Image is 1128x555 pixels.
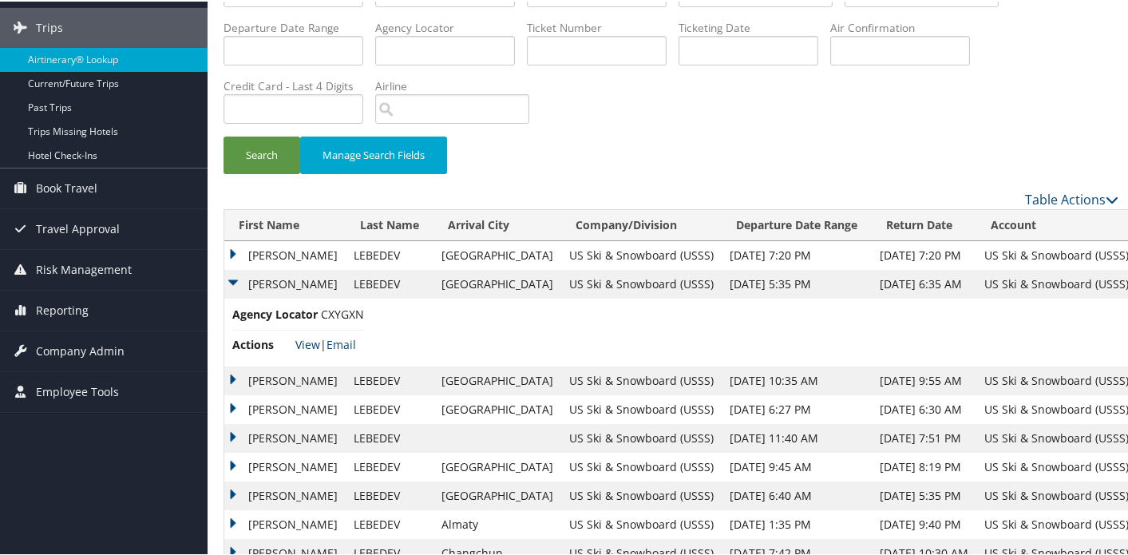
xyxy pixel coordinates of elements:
[346,268,433,297] td: LEBEDEV
[679,18,830,34] label: Ticketing Date
[433,240,561,268] td: [GEOGRAPHIC_DATA]
[872,268,976,297] td: [DATE] 6:35 AM
[722,365,872,394] td: [DATE] 10:35 AM
[561,422,722,451] td: US Ski & Snowboard (USSS)
[346,240,433,268] td: LEBEDEV
[872,365,976,394] td: [DATE] 9:55 AM
[346,208,433,240] th: Last Name: activate to sort column ascending
[36,289,89,329] span: Reporting
[872,240,976,268] td: [DATE] 7:20 PM
[295,335,320,351] a: View
[224,394,346,422] td: [PERSON_NAME]
[561,208,722,240] th: Company/Division
[722,480,872,509] td: [DATE] 6:40 AM
[375,77,541,93] label: Airline
[36,208,120,248] span: Travel Approval
[232,304,318,322] span: Agency Locator
[433,268,561,297] td: [GEOGRAPHIC_DATA]
[722,394,872,422] td: [DATE] 6:27 PM
[433,365,561,394] td: [GEOGRAPHIC_DATA]
[561,365,722,394] td: US Ski & Snowboard (USSS)
[295,335,356,351] span: |
[224,135,300,172] button: Search
[872,422,976,451] td: [DATE] 7:51 PM
[36,6,63,46] span: Trips
[327,335,356,351] a: Email
[300,135,447,172] button: Manage Search Fields
[1025,189,1118,207] a: Table Actions
[224,480,346,509] td: [PERSON_NAME]
[224,208,346,240] th: First Name: activate to sort column ascending
[872,480,976,509] td: [DATE] 5:35 PM
[346,509,433,537] td: LEBEDEV
[561,268,722,297] td: US Ski & Snowboard (USSS)
[375,18,527,34] label: Agency Locator
[872,208,976,240] th: Return Date: activate to sort column ascending
[224,451,346,480] td: [PERSON_NAME]
[722,451,872,480] td: [DATE] 9:45 AM
[527,18,679,34] label: Ticket Number
[561,509,722,537] td: US Ski & Snowboard (USSS)
[561,240,722,268] td: US Ski & Snowboard (USSS)
[561,480,722,509] td: US Ski & Snowboard (USSS)
[224,240,346,268] td: [PERSON_NAME]
[224,365,346,394] td: [PERSON_NAME]
[224,77,375,93] label: Credit Card - Last 4 Digits
[561,451,722,480] td: US Ski & Snowboard (USSS)
[36,167,97,207] span: Book Travel
[36,371,119,410] span: Employee Tools
[722,268,872,297] td: [DATE] 5:35 PM
[224,509,346,537] td: [PERSON_NAME]
[433,480,561,509] td: [GEOGRAPHIC_DATA]
[224,268,346,297] td: [PERSON_NAME]
[224,422,346,451] td: [PERSON_NAME]
[321,305,364,320] span: CXYGXN
[561,394,722,422] td: US Ski & Snowboard (USSS)
[722,422,872,451] td: [DATE] 11:40 AM
[872,451,976,480] td: [DATE] 8:19 PM
[872,394,976,422] td: [DATE] 6:30 AM
[346,422,433,451] td: LEBEDEV
[830,18,982,34] label: Air Confirmation
[433,394,561,422] td: [GEOGRAPHIC_DATA]
[433,509,561,537] td: Almaty
[36,248,132,288] span: Risk Management
[346,451,433,480] td: LEBEDEV
[232,335,292,352] span: Actions
[722,208,872,240] th: Departure Date Range: activate to sort column ascending
[433,451,561,480] td: [GEOGRAPHIC_DATA]
[346,480,433,509] td: LEBEDEV
[346,394,433,422] td: LEBEDEV
[224,18,375,34] label: Departure Date Range
[722,240,872,268] td: [DATE] 7:20 PM
[346,365,433,394] td: LEBEDEV
[433,208,561,240] th: Arrival City: activate to sort column ascending
[872,509,976,537] td: [DATE] 9:40 PM
[722,509,872,537] td: [DATE] 1:35 PM
[36,330,125,370] span: Company Admin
